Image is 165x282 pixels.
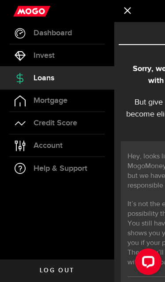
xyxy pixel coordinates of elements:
[34,142,63,150] span: Account
[34,165,87,173] span: Help & Support
[34,29,72,37] span: Dashboard
[40,267,75,274] span: Log out
[34,74,54,82] span: Loans
[34,119,77,127] span: Credit Score
[34,52,55,60] span: Invest
[34,97,67,105] span: Mortgage
[128,245,165,282] iframe: LiveChat chat widget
